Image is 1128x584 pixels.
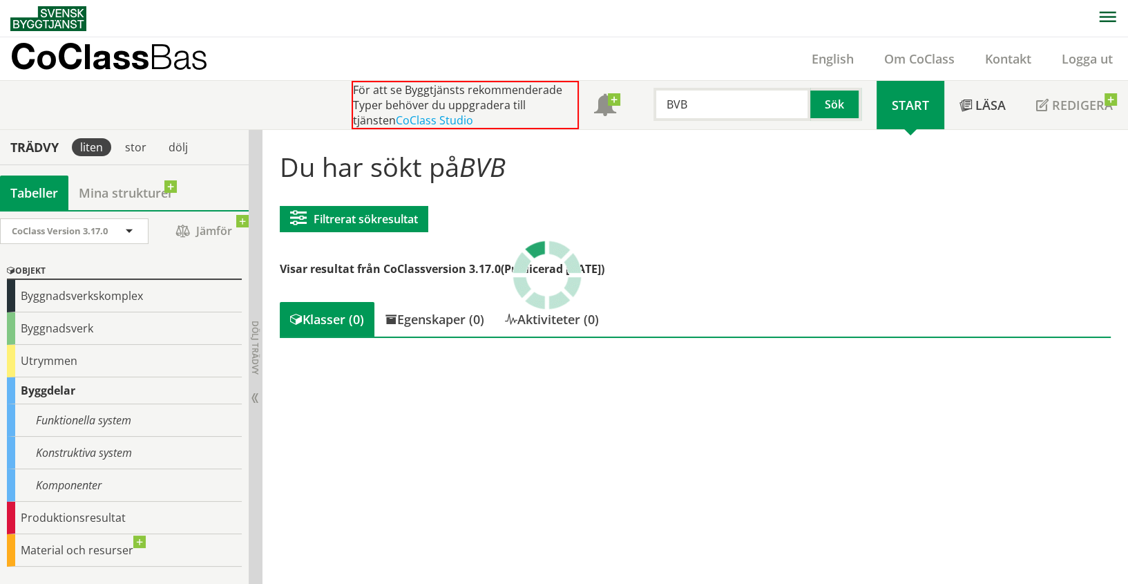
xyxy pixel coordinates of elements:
[160,138,196,156] div: dölj
[892,97,929,113] span: Start
[280,151,1111,182] h1: Du har sökt på
[653,88,810,121] input: Sök
[10,6,86,31] img: Svensk Byggtjänst
[149,36,208,77] span: Bas
[72,138,111,156] div: liten
[162,219,245,243] span: Jämför
[877,81,944,129] a: Start
[796,50,869,67] a: English
[280,206,428,232] button: Filtrerat sökresultat
[459,149,506,185] span: BVB
[7,469,242,502] div: Komponenter
[7,534,242,567] div: Material och resurser
[249,321,261,375] span: Dölj trädvy
[7,345,242,377] div: Utrymmen
[10,48,208,64] p: CoClass
[495,302,609,337] div: Aktiviteter (0)
[513,241,582,310] img: Laddar
[7,502,242,534] div: Produktionsresultat
[970,50,1046,67] a: Kontakt
[594,95,616,117] span: Notifikationer
[352,81,579,129] div: För att se Byggtjänsts rekommenderade Typer behöver du uppgradera till tjänsten
[1046,50,1128,67] a: Logga ut
[68,176,184,210] a: Mina strukturer
[1021,81,1128,129] a: Redigera
[810,88,861,121] button: Sök
[869,50,970,67] a: Om CoClass
[7,404,242,437] div: Funktionella system
[117,138,155,156] div: stor
[10,37,238,80] a: CoClassBas
[396,113,473,128] a: CoClass Studio
[374,302,495,337] div: Egenskaper (0)
[3,140,66,155] div: Trädvy
[7,437,242,469] div: Konstruktiva system
[975,97,1006,113] span: Läsa
[944,81,1021,129] a: Läsa
[501,261,604,276] span: (Publicerad [DATE])
[7,312,242,345] div: Byggnadsverk
[1052,97,1113,113] span: Redigera
[7,280,242,312] div: Byggnadsverkskomplex
[12,225,108,237] span: CoClass Version 3.17.0
[7,263,242,280] div: Objekt
[280,261,501,276] span: Visar resultat från CoClassversion 3.17.0
[280,302,374,337] div: Klasser (0)
[7,377,242,404] div: Byggdelar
